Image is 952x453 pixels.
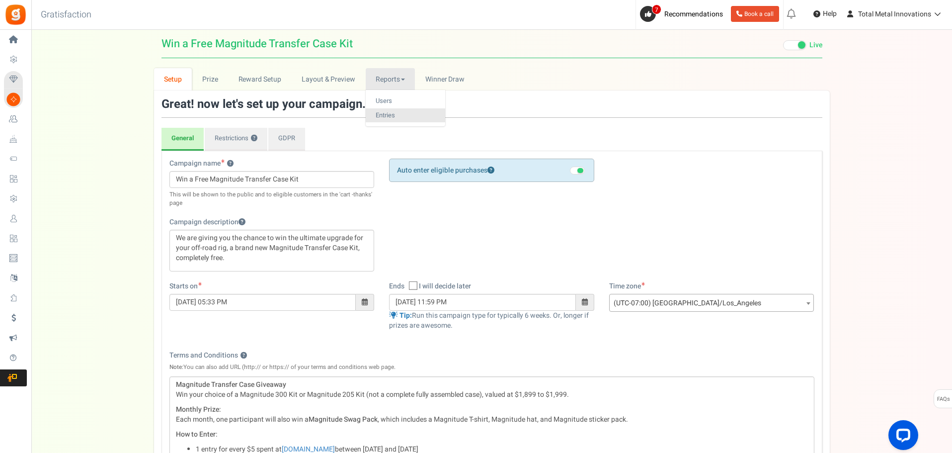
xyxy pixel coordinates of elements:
[228,68,291,91] a: Reward Setup
[609,281,645,291] label: Time zone
[169,281,202,291] label: Starts on
[366,68,415,91] a: Reports
[366,108,445,123] a: Entries
[169,363,183,371] b: Note:
[937,390,950,409] span: FAQs
[30,5,102,25] h3: Gratisfaction
[291,68,365,91] a: Layout & Preview
[227,161,234,167] button: Campaign name
[238,217,245,227] span: Description provides users with more information about your campaign. Mention details about the p...
[240,353,247,359] button: Terms and Conditions
[858,9,931,19] span: Total Metal Innovations
[192,68,228,91] a: Prize
[169,363,396,371] p: You can also add URL (http:// or https:// of your terms and conditions web page.
[664,9,723,19] span: Recommendations
[389,281,404,291] label: Ends
[487,165,494,176] span: When ON, eligible customer purchases will be auto-entered in the campaign.
[161,98,822,111] h3: Great! now let's set up your campaign.
[425,74,465,85] span: Winner Draw
[176,379,286,390] strong: Magnitude Transfer Case Giveaway
[731,6,779,22] a: Book a call
[205,128,267,151] a: Restrictions?
[652,4,661,14] span: 7
[176,429,218,440] strong: How to Enter:
[809,6,841,22] a: Help
[161,38,353,49] span: Win a Free Magnitude Transfer Case Kit
[419,281,471,291] span: I will decide later
[610,294,814,312] span: (UTC-07:00) America/Los_Angeles
[169,217,245,227] label: Campaign description
[309,414,378,425] strong: Magnitude Swag Pack
[169,190,375,207] small: This will be shown to the public and to eligible customers in the 'cart -thanks' page
[176,404,221,415] strong: Monthly Prize:
[176,380,808,400] p: Win your choice of a Magnitude 300 Kit or Magnitude 205 Kit (not a complete fully assembled case)...
[169,230,375,272] div: Editor, competition_desc
[609,294,814,312] span: (UTC-07:00) America/Los_Angeles
[399,310,412,321] span: Tip:
[366,94,445,108] a: Users
[389,311,594,331] p: Run this campaign type for typically 6 weeks. Or, longer if prizes are awesome.
[268,128,305,151] a: GDPR
[251,135,257,142] button: ?
[809,40,822,50] span: Live
[176,233,368,263] p: We are giving you the chance to win the ultimate upgrade for your off-road rig, a brand new Magni...
[169,159,234,169] label: Campaign name
[176,405,808,425] p: Each month, one participant will also win a , which includes a Magnitude T-shirt, Magnitude hat, ...
[397,167,586,174] h5: Auto enter eligible purchases
[169,351,247,361] label: Terms and Conditions
[640,6,727,22] a: 7 Recommendations
[161,128,204,151] a: General
[820,9,837,19] span: Help
[4,3,27,26] img: Gratisfaction
[154,68,192,91] a: Setup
